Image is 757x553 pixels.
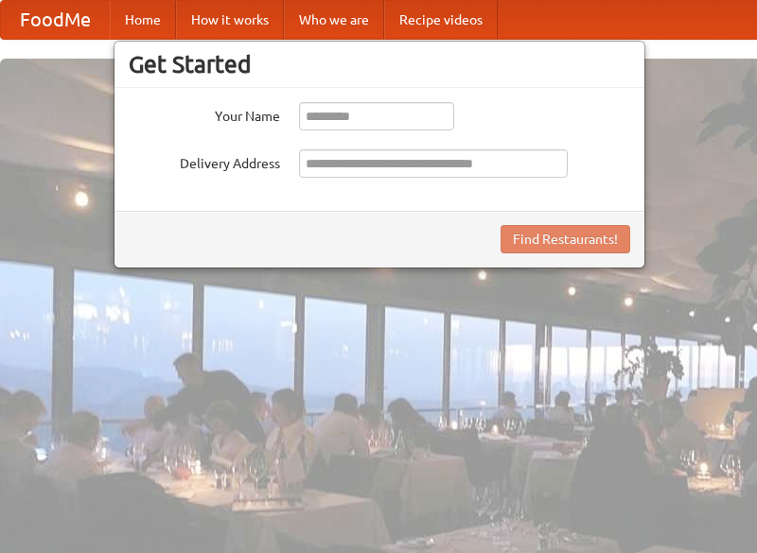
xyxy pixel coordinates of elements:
a: FoodMe [1,1,110,39]
a: How it works [176,1,284,39]
label: Delivery Address [129,149,280,173]
button: Find Restaurants! [501,225,630,253]
a: Who we are [284,1,384,39]
label: Your Name [129,102,280,126]
a: Home [110,1,176,39]
a: Recipe videos [384,1,498,39]
h3: Get Started [129,50,630,78]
